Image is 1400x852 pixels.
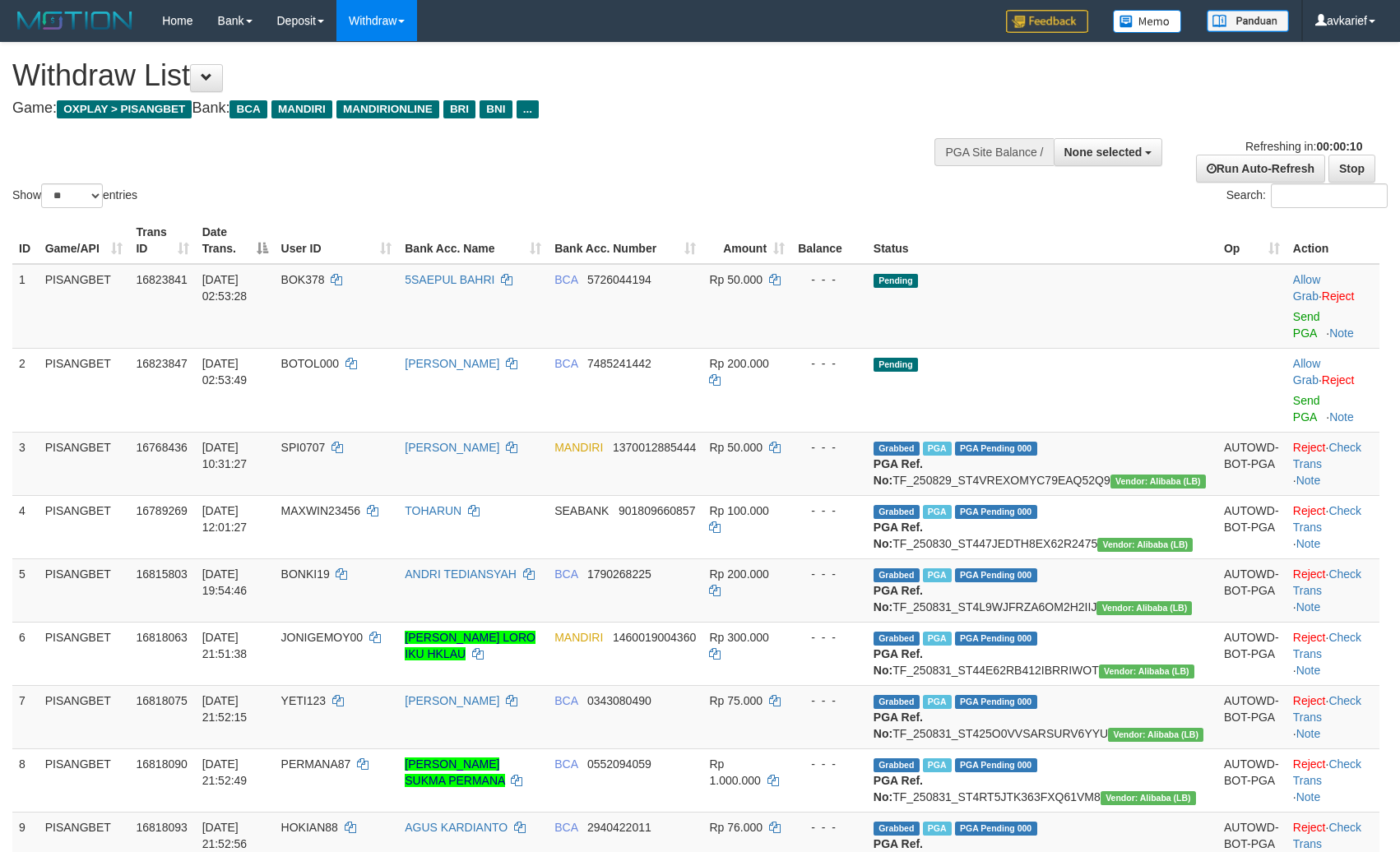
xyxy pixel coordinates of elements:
span: SEABANK [554,504,609,517]
a: Reject [1293,504,1326,517]
span: Rp 300.000 [709,631,768,644]
td: · · [1286,432,1379,495]
span: PERMANA87 [281,757,351,771]
span: Copy 1370012885444 to clipboard [613,441,696,454]
span: Vendor URL: https://dashboard.q2checkout.com/secure [1110,475,1206,489]
span: 16815803 [136,567,187,581]
span: PGA Pending [955,505,1037,519]
span: Marked by avkarief [923,632,952,646]
a: Note [1296,600,1321,614]
span: Refreshing in: [1245,140,1362,153]
td: TF_250831_ST425O0VVSARSURV6YYU [867,685,1217,748]
span: 16768436 [136,441,187,454]
h1: Withdraw List [12,59,917,92]
span: [DATE] 21:52:56 [202,821,248,850]
span: Vendor URL: https://dashboard.q2checkout.com/secure [1108,728,1203,742]
span: [DATE] 19:54:46 [202,567,248,597]
span: Grabbed [874,568,920,582]
b: PGA Ref. No: [874,647,923,677]
th: Bank Acc. Number: activate to sort column ascending [548,217,702,264]
span: MANDIRI [554,441,603,454]
span: Grabbed [874,758,920,772]
span: Grabbed [874,442,920,456]
span: [DATE] 21:52:15 [202,694,248,724]
td: AUTOWD-BOT-PGA [1217,685,1286,748]
span: Copy 1790268225 to clipboard [587,567,651,581]
span: Rp 200.000 [709,357,768,370]
span: [DATE] 10:31:27 [202,441,248,470]
span: ... [517,100,539,118]
span: None selected [1064,146,1143,159]
span: Vendor URL: https://dashboard.q2checkout.com/secure [1096,601,1192,615]
span: BRI [443,100,475,118]
b: PGA Ref. No: [874,774,923,803]
td: 4 [12,495,39,558]
select: Showentries [41,183,103,208]
span: PGA Pending [955,568,1037,582]
a: Check Trans [1293,757,1361,787]
td: TF_250829_ST4VREXOMYC79EAQ52Q9 [867,432,1217,495]
th: Balance [791,217,867,264]
span: Grabbed [874,822,920,836]
td: TF_250831_ST44E62RB412IBRRIWOT [867,622,1217,685]
a: Reject [1293,821,1326,834]
span: Copy 0552094059 to clipboard [587,757,651,771]
td: PISANGBET [39,432,130,495]
span: [DATE] 12:01:27 [202,504,248,534]
span: Rp 76.000 [709,821,763,834]
span: Marked by avkyakub [923,442,952,456]
td: · · [1286,685,1379,748]
a: Check Trans [1293,694,1361,724]
td: AUTOWD-BOT-PGA [1217,748,1286,812]
b: PGA Ref. No: [874,457,923,487]
span: Copy 1460019004360 to clipboard [613,631,696,644]
span: Rp 50.000 [709,441,763,454]
span: · [1293,273,1322,303]
a: Send PGA [1293,310,1320,340]
a: ANDRI TEDIANSYAH [405,567,517,581]
span: BCA [554,757,577,771]
a: Reject [1322,289,1355,303]
td: 2 [12,348,39,432]
span: BCA [229,100,267,118]
span: Grabbed [874,632,920,646]
label: Show entries [12,183,137,208]
a: Send PGA [1293,394,1320,424]
button: None selected [1054,138,1163,166]
td: 5 [12,558,39,622]
b: PGA Ref. No: [874,584,923,614]
span: [DATE] 21:52:49 [202,757,248,787]
a: Note [1296,474,1321,487]
span: Grabbed [874,695,920,709]
span: Rp 75.000 [709,694,763,707]
a: 5SAEPUL BAHRI [405,273,494,286]
td: TF_250831_ST4L9WJFRZA6OM2H2IIJ [867,558,1217,622]
a: Reject [1293,631,1326,644]
span: PGA Pending [955,822,1037,836]
span: Rp 50.000 [709,273,763,286]
th: ID [12,217,39,264]
div: - - - [798,439,860,456]
th: Date Trans.: activate to sort column descending [196,217,275,264]
td: 3 [12,432,39,495]
td: PISANGBET [39,622,130,685]
div: - - - [798,355,860,372]
a: Stop [1328,155,1375,183]
span: 16818063 [136,631,187,644]
a: Check Trans [1293,441,1361,470]
span: Copy 901809660857 to clipboard [619,504,695,517]
a: Note [1329,410,1354,424]
a: [PERSON_NAME] SUKMA PERMANA [405,757,504,787]
span: Marked by avkyakub [923,568,952,582]
td: AUTOWD-BOT-PGA [1217,432,1286,495]
a: TOHARUN [405,504,461,517]
span: Marked by avkarief [923,695,952,709]
td: 8 [12,748,39,812]
td: PISANGBET [39,495,130,558]
span: PGA Pending [955,758,1037,772]
a: Check Trans [1293,821,1361,850]
span: [DATE] 02:53:28 [202,273,248,303]
a: Reject [1293,441,1326,454]
a: [PERSON_NAME] [405,441,499,454]
h4: Game: Bank: [12,100,917,117]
